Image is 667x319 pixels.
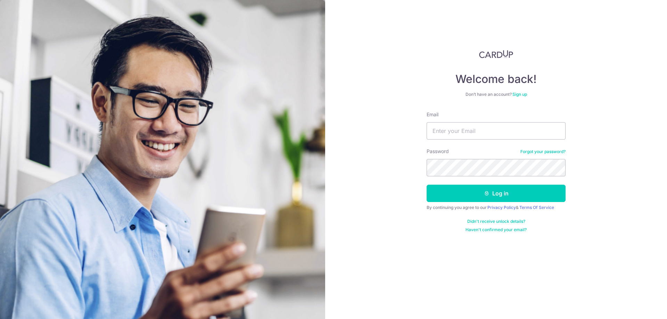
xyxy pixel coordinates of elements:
a: Haven't confirmed your email? [466,227,527,233]
div: By continuing you agree to our & [427,205,566,210]
div: Don’t have an account? [427,92,566,97]
a: Terms Of Service [519,205,554,210]
label: Password [427,148,449,155]
input: Enter your Email [427,122,566,140]
label: Email [427,111,438,118]
h4: Welcome back! [427,72,566,86]
a: Sign up [512,92,527,97]
a: Forgot your password? [520,149,566,154]
img: CardUp Logo [479,50,513,58]
a: Privacy Policy [487,205,516,210]
button: Log in [427,185,566,202]
a: Didn't receive unlock details? [467,219,525,224]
